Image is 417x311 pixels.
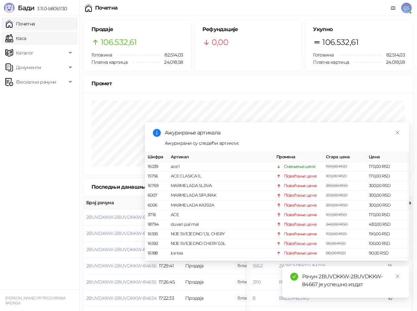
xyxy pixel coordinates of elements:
[366,258,409,268] td: 90,00 RSD
[86,247,156,253] button: 2BUVDKKW-2BUVDKKW-84657
[202,25,294,33] h5: Рефундације
[326,183,348,188] span: 280,00 RSD
[326,260,346,265] span: 80,00 RSD
[168,210,274,220] td: ACE
[145,201,168,210] td: 6006
[326,251,346,255] span: 80,00 RSD
[168,258,274,268] td: ice tea breskva0,5l
[183,274,232,290] td: Продаја
[168,249,274,258] td: ice tea
[326,222,348,227] span: 240,00 RSD
[284,163,315,170] div: Смањење цене
[168,162,274,172] td: ace 1
[160,51,183,58] span: 82.514,03
[91,25,183,33] h5: Продаје
[145,239,168,249] td: 16592
[313,59,349,65] span: Платна картица
[145,210,168,220] td: 3716
[274,152,323,162] th: Промена
[302,273,401,289] div: Рачун 2BUVDKKW-2BUVDKKW-84667 је успешно издат
[159,58,183,66] span: 24.018,58
[91,59,127,65] span: Платна картица
[168,181,274,191] td: MARMELADA SLJIVA
[235,278,257,286] span: 85,00
[84,196,156,209] th: Број рачуна
[326,174,347,178] span: 165,00 RSD
[101,36,137,49] span: 106.532,61
[168,152,274,162] th: Артикал
[401,3,412,13] span: GS
[145,229,168,239] td: 16595
[284,212,317,218] div: Повећање цене
[366,152,409,162] th: Цена
[290,273,298,281] span: check-circle
[284,192,317,199] div: Повећање цене
[86,263,156,269] button: 2BUVDKKW-2BUVDKKW-84656
[322,36,359,49] span: 106.532,61
[366,162,409,172] td: 170,00 RSD
[145,162,168,172] td: 16039
[145,249,168,258] td: 16188
[366,210,409,220] td: 170,00 RSD
[253,279,261,285] button: 3110
[145,191,168,200] td: 6007
[388,3,399,13] a: Документација
[165,139,401,147] div: Ажурирани су следећи артикли:
[168,229,274,239] td: NIJE SVEJEDNO 1,5L CHERY
[16,75,56,89] span: Фискални рачуни
[323,152,366,162] th: Стара цена
[366,249,409,258] td: 90,00 RSD
[313,25,405,33] h5: Укупно
[326,203,348,208] span: 290,00 RSD
[313,52,333,58] span: Готовина
[284,250,317,256] div: Повећање цене
[18,4,34,12] span: Бади
[86,295,156,301] button: 2BUVDKKW-2BUVDKKW-84654
[212,36,228,49] span: 0,00
[86,279,156,285] button: 2BUVDKKW-2BUVDKKW-84655
[326,164,347,169] span: 199,00 RSD
[284,240,317,247] div: Повећање цене
[279,279,300,285] span: ROSA0,5L
[153,129,161,137] span: info-circle
[326,193,348,198] span: 250,00 RSD
[5,17,35,30] a: Почетна
[381,58,405,66] span: 24.018,58
[4,3,15,13] img: Logo
[86,214,156,220] button: 2BUVDKKW-2BUVDKKW-84659
[95,5,118,11] div: Почетна
[284,182,317,189] div: Повећање цене
[168,172,274,181] td: ACE CLASICA 1L
[168,220,274,229] td: duvan pal mal
[16,46,34,59] span: Каталог
[145,172,168,181] td: 15756
[284,221,317,228] div: Повећање цене
[165,129,401,137] div: Ажурирање артикала
[156,290,183,306] td: 17:22:33
[91,52,112,58] span: Готовина
[394,129,401,136] a: Close
[145,220,168,229] td: 18794
[86,230,156,236] button: 2BUVDKKW-2BUVDKKW-84658
[366,191,409,200] td: 300,00 RSD
[284,173,317,179] div: Повећање цене
[366,201,409,210] td: 300,00 RSD
[395,274,400,279] span: close
[156,274,183,290] td: 17:26:45
[395,130,400,135] span: close
[235,294,257,302] span: 605,00
[253,295,255,301] button: 8
[145,258,168,268] td: 16100
[366,229,409,239] td: 190,00 RSD
[183,290,232,306] td: Продаја
[366,181,409,191] td: 300,00 RSD
[145,152,168,162] th: Шифра
[5,296,66,305] small: [PERSON_NAME] PR TRGOVINSKA RADNJA
[394,273,401,280] a: Close
[279,295,309,301] button: BELO PECIVO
